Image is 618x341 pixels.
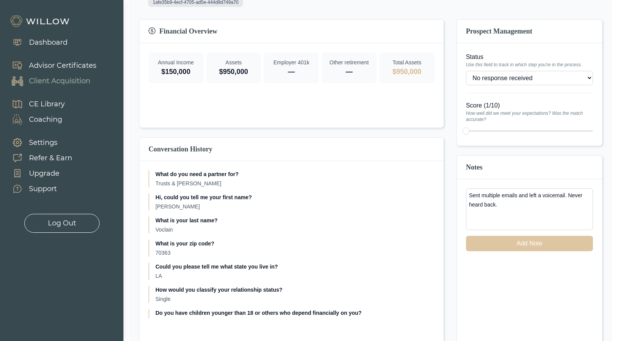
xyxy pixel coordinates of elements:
span: How well did we meet your expectations? Was the match accurate? [466,110,593,123]
a: Dashboard [4,35,68,50]
a: CE Library [4,96,65,112]
p: $150,000 [155,66,197,77]
img: Willow [10,15,71,27]
p: LA [155,272,434,280]
p: What is your zip code? [155,240,434,247]
p: 70363 [155,249,434,257]
p: Do you have children younger than 18 or others who depend financially on you? [155,309,434,317]
p: Other retirement [328,59,370,66]
a: Client Acquisition [4,73,96,89]
div: Log Out [48,218,76,228]
p: $950,000 [213,66,255,77]
span: dollar [149,27,156,35]
p: Assets [213,59,255,66]
div: Coaching [29,114,62,125]
label: Score ( 1/10 ) [466,101,593,110]
div: Upgrade [29,168,59,179]
p: Total Assets [386,59,428,66]
p: — [270,66,312,77]
div: Support [29,184,57,194]
div: Client Acquisition [29,76,90,86]
button: Add Note [466,236,593,251]
p: Employer 401k [270,59,312,66]
h3: Notes [466,162,593,173]
div: Refer & Earn [29,153,72,163]
p: — [328,66,370,77]
p: Annual Income [155,59,197,66]
a: Coaching [4,112,65,127]
p: Single [155,295,434,303]
p: Trusts & [PERSON_NAME] [155,180,434,187]
a: Upgrade [4,166,72,181]
p: Voclain [155,226,434,233]
span: Use this field to track in which step you're in the process. [466,62,593,68]
div: Settings [29,138,57,148]
div: CE Library [29,99,65,109]
p: What is your last name? [155,217,434,224]
div: Dashboard [29,37,68,48]
p: How would you classify your relationship status? [155,286,434,294]
p: Could you please tell me what state you live in? [155,263,434,270]
div: Advisor Certificates [29,60,96,71]
p: What do you need a partner for? [155,170,434,178]
h3: Prospect Management [466,26,593,37]
label: Status [466,52,593,62]
p: Hi, could you tell me your first name? [155,193,434,201]
a: Refer & Earn [4,150,72,166]
h3: Conversation History [149,144,434,155]
p: [PERSON_NAME] [155,203,434,210]
h3: Financial Overview [149,26,434,37]
p: $950,000 [386,66,428,77]
a: Settings [4,135,72,150]
a: Advisor Certificates [4,58,96,73]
